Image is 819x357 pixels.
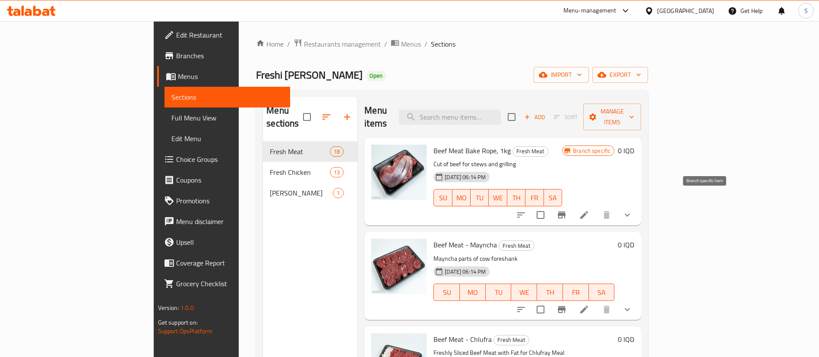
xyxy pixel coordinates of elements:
[531,206,550,224] span: Select to update
[158,317,198,328] span: Get support on:
[618,145,634,157] h6: 0 IQD
[529,192,540,204] span: FR
[294,38,381,50] a: Restaurants management
[270,188,333,198] div: Burger patty
[304,39,381,49] span: Restaurants management
[164,87,291,107] a: Sections
[256,38,648,50] nav: breadcrumb
[337,107,357,127] button: Add section
[511,192,522,204] span: TH
[270,146,330,157] span: Fresh Meat
[471,189,489,206] button: TU
[371,145,427,200] img: Beef Meat Bake Rope, 1kg
[548,111,583,124] span: Select section first
[180,302,194,313] span: 1.0.0
[511,205,531,225] button: sort-choices
[433,284,460,301] button: SU
[176,196,284,206] span: Promotions
[618,239,634,251] h6: 0 IQD
[330,168,343,177] span: 13
[541,286,560,299] span: TH
[617,299,638,320] button: show more
[263,141,357,162] div: Fresh Meat18
[256,65,363,85] span: Freshi [PERSON_NAME]
[157,45,291,66] a: Branches
[537,284,563,301] button: TH
[507,189,525,206] button: TH
[489,189,507,206] button: WE
[592,67,648,83] button: export
[399,110,501,125] input: search
[531,300,550,319] span: Select to update
[164,128,291,149] a: Edit Menu
[494,335,529,345] span: Fresh Meat
[316,107,337,127] span: Sort sections
[460,284,486,301] button: MO
[431,39,455,49] span: Sections
[452,189,471,206] button: MO
[371,239,427,294] img: Beef Meat - Mayncha
[499,241,534,251] span: Fresh Meat
[521,111,548,124] button: Add
[511,284,537,301] button: WE
[157,273,291,294] a: Grocery Checklist
[330,146,344,157] div: items
[544,189,562,206] button: SA
[566,286,585,299] span: FR
[583,104,641,130] button: Manage items
[176,175,284,185] span: Coupons
[541,70,582,80] span: import
[596,205,617,225] button: delete
[489,286,508,299] span: TU
[437,286,456,299] span: SU
[596,299,617,320] button: delete
[551,205,572,225] button: Branch-specific-item
[263,183,357,203] div: [PERSON_NAME]1
[579,210,589,220] a: Edit menu item
[590,106,634,128] span: Manage items
[176,30,284,40] span: Edit Restaurant
[263,138,357,207] nav: Menu sections
[157,211,291,232] a: Menu disclaimer
[298,108,316,126] span: Select all sections
[270,167,330,177] span: Fresh Chicken
[437,192,449,204] span: SU
[176,237,284,247] span: Upsell
[569,147,614,155] span: Branch specific
[176,154,284,164] span: Choice Groups
[513,146,548,156] span: Fresh Meat
[534,67,589,83] button: import
[171,113,284,123] span: Full Menu View
[441,173,489,181] span: [DATE] 06:14 PM
[589,284,615,301] button: SA
[366,71,386,81] div: Open
[515,286,534,299] span: WE
[433,238,497,251] span: Beef Meat - Mayncha
[579,304,589,315] a: Edit menu item
[433,253,614,264] p: Mayncha parts of cow foreshank
[364,104,389,130] h2: Menu items
[804,6,808,16] span: S
[547,192,559,204] span: SA
[456,192,467,204] span: MO
[433,144,511,157] span: Beef Meat Bake Rope, 1kg
[474,192,485,204] span: TU
[263,162,357,183] div: Fresh Chicken13
[441,268,489,276] span: [DATE] 06:14 PM
[511,299,531,320] button: sort-choices
[391,38,421,50] a: Menus
[176,258,284,268] span: Coverage Report
[563,6,617,16] div: Menu-management
[164,107,291,128] a: Full Menu View
[157,170,291,190] a: Coupons
[433,189,452,206] button: SU
[157,25,291,45] a: Edit Restaurant
[270,188,333,198] span: [PERSON_NAME]
[521,111,548,124] span: Add item
[157,190,291,211] a: Promotions
[618,333,634,345] h6: 0 IQD
[366,72,386,79] span: Open
[551,299,572,320] button: Branch-specific-item
[523,112,546,122] span: Add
